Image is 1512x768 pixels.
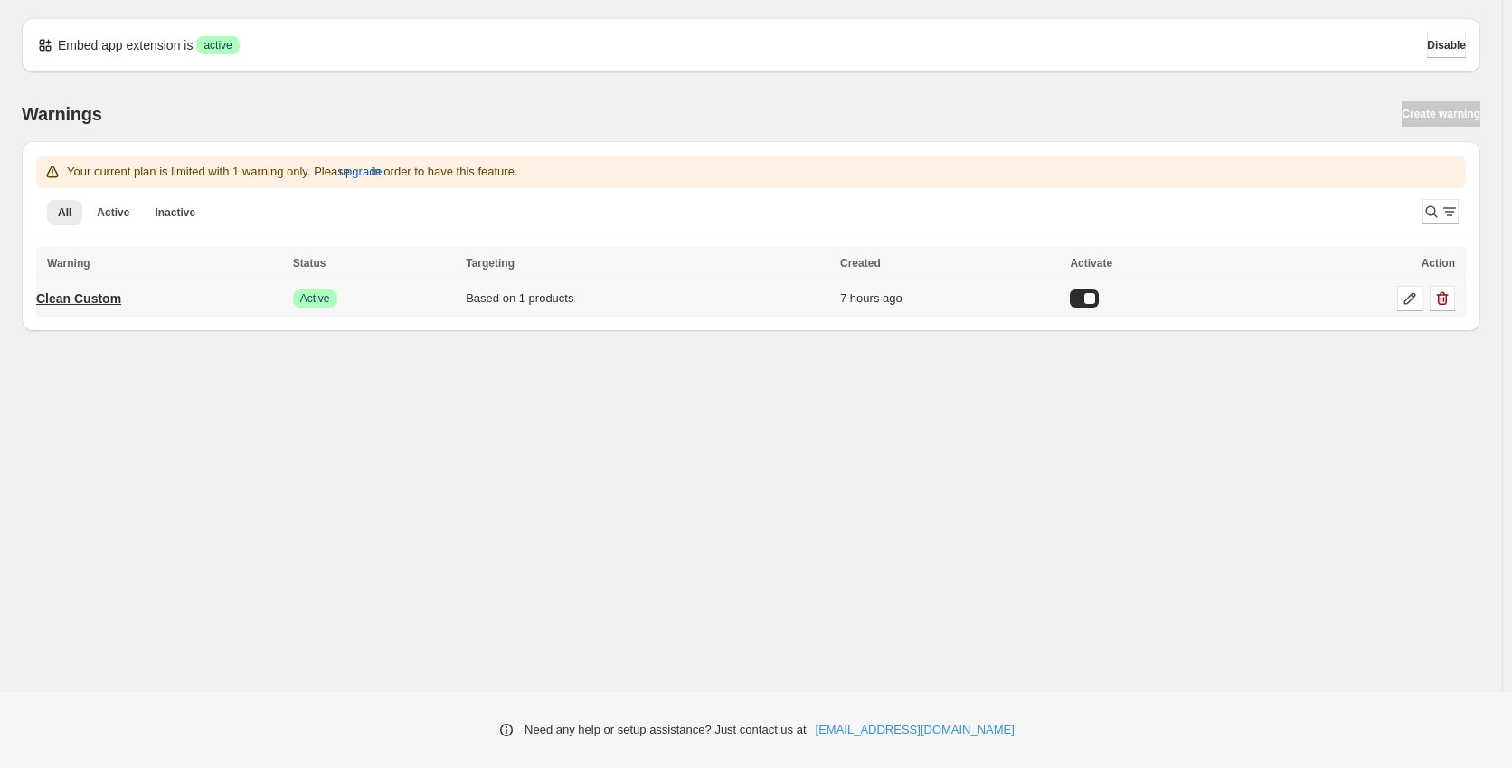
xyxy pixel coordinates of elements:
[1422,199,1459,224] button: Search and filter results
[36,289,121,308] p: Clean Custom
[339,157,383,186] button: upgrade
[155,205,195,220] span: Inactive
[293,257,326,270] span: Status
[466,257,515,270] span: Targeting
[97,205,129,220] span: Active
[1427,38,1466,52] span: Disable
[36,284,121,313] a: Clean Custom
[840,257,881,270] span: Created
[300,291,330,306] span: Active
[816,721,1015,739] a: [EMAIL_ADDRESS][DOMAIN_NAME]
[47,257,90,270] span: Warning
[1070,257,1112,270] span: Activate
[1422,257,1455,270] span: Action
[58,205,71,220] span: All
[466,289,829,308] div: Based on 1 products
[339,163,383,181] span: upgrade
[840,289,1059,308] div: 7 hours ago
[67,163,517,181] p: Your current plan is limited with 1 warning only. Please in order to have this feature.
[58,36,193,54] p: Embed app extension is
[203,38,232,52] span: active
[1427,33,1466,58] button: Disable
[22,103,102,125] h2: Warnings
